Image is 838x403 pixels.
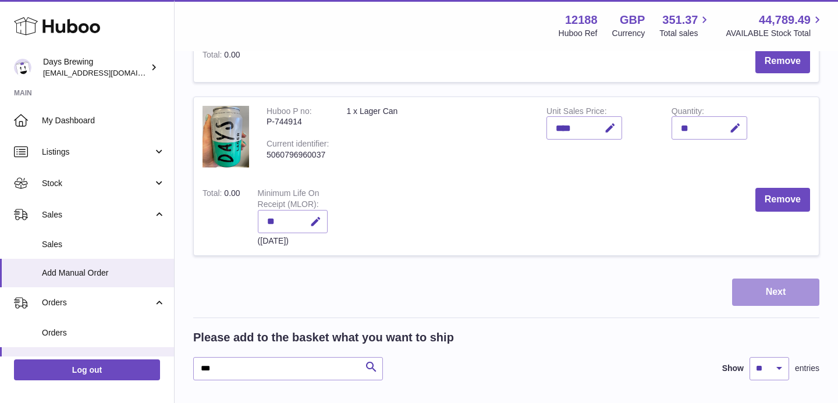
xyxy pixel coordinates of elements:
[258,188,319,212] label: Minimum Life On Receipt (MLOR)
[559,28,598,39] div: Huboo Ref
[193,330,454,345] h2: Please add to the basket what you want to ship
[42,356,165,367] span: Add Manual Order
[267,139,329,151] div: Current identifier
[42,297,153,308] span: Orders
[267,116,329,127] div: P-744914
[672,106,704,119] label: Quantity
[722,363,744,374] label: Show
[659,28,711,39] span: Total sales
[755,188,810,212] button: Remove
[203,106,249,168] img: 1 x Lager Can
[659,12,711,39] a: 351.37 Total sales
[203,50,224,62] label: Total
[612,28,645,39] div: Currency
[726,28,824,39] span: AVAILABLE Stock Total
[43,56,148,79] div: Days Brewing
[42,209,153,220] span: Sales
[203,188,224,201] label: Total
[620,12,645,28] strong: GBP
[42,239,165,250] span: Sales
[42,178,153,189] span: Stock
[732,279,819,306] button: Next
[14,359,160,380] a: Log out
[42,115,165,126] span: My Dashboard
[755,49,810,73] button: Remove
[759,12,811,28] span: 44,789.49
[338,97,538,180] td: 1 x Lager Can
[258,236,328,247] div: ([DATE])
[267,106,312,119] div: Huboo P no
[42,147,153,158] span: Listings
[224,50,240,59] span: 0.00
[546,106,606,119] label: Unit Sales Price
[267,149,329,161] div: 5060796960037
[43,68,171,77] span: [EMAIL_ADDRESS][DOMAIN_NAME]
[795,363,819,374] span: entries
[565,12,598,28] strong: 12188
[14,59,31,76] img: helena@daysbrewing.com
[726,12,824,39] a: 44,789.49 AVAILABLE Stock Total
[662,12,698,28] span: 351.37
[42,268,165,279] span: Add Manual Order
[42,327,165,338] span: Orders
[224,188,240,198] span: 0.00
